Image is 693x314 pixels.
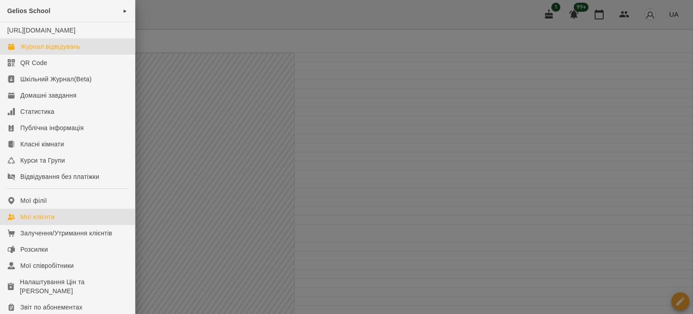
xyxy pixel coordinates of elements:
div: Класні кімнати [20,140,64,149]
div: Звіт по абонементах [20,303,83,312]
div: Мої філії [20,196,47,205]
div: Розсилки [20,245,48,254]
span: ► [123,7,128,14]
div: Журнал відвідувань [20,42,80,51]
div: Публічна інформація [20,123,83,132]
div: Домашні завдання [20,91,76,100]
div: Залучення/Утримання клієнтів [20,229,112,238]
div: Мої клієнти [20,212,55,221]
div: Відвідування без платіжки [20,172,99,181]
div: Налаштування Цін та [PERSON_NAME] [20,277,128,295]
div: Статистика [20,107,55,116]
div: Курси та Групи [20,156,65,165]
div: Мої співробітники [20,261,74,270]
div: QR Code [20,58,47,67]
span: Gelios School [7,7,51,14]
div: Шкільний Журнал(Beta) [20,75,92,84]
a: [URL][DOMAIN_NAME] [7,27,75,34]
